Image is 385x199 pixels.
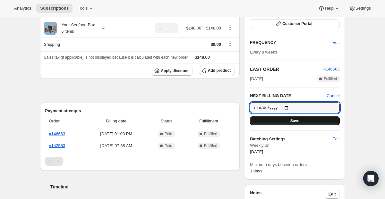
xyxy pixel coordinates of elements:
[325,190,340,199] button: Edit
[78,6,88,11] span: Tools
[45,114,84,128] th: Order
[323,66,340,72] button: #146663
[161,68,189,73] span: Apply discount
[327,93,339,99] button: Cancel
[290,118,299,123] span: Save
[195,55,210,60] span: $148.00
[355,6,371,11] span: Settings
[250,162,339,168] span: Minimum days between orders
[50,184,240,190] h2: Timeline
[314,4,344,13] button: Help
[150,118,183,124] span: Status
[45,157,235,166] nav: Pagination
[45,108,235,114] h2: Payment attempts
[10,4,35,13] button: Analytics
[165,143,172,148] span: Paid
[86,143,147,149] span: [DATE] · 07:58 AM
[250,116,339,125] button: Save
[206,26,221,30] span: $148.00
[250,190,325,199] h3: Notes
[325,6,333,11] span: Help
[332,39,339,46] span: Edit
[250,50,277,54] span: Every 8 weeks
[250,169,262,173] span: 1 days
[210,42,221,47] span: $0.00
[44,22,57,35] img: product img
[186,26,201,30] span: $148.00
[208,68,231,73] span: Add product
[40,37,152,51] th: Shipping
[332,136,339,142] span: Edit
[14,6,31,11] span: Analytics
[250,66,323,72] h2: LAST ORDER
[187,118,231,124] span: Fulfillment
[225,40,235,47] button: Shipping actions
[199,66,235,75] button: Add product
[204,143,217,148] span: Fulfilled
[44,55,189,60] span: Sales tax (if applicable) is not displayed because it is calculated with each new order.
[250,136,332,142] h6: Batching Settings
[40,6,69,11] span: Subscriptions
[282,21,312,26] span: Customer Portal
[74,4,98,13] button: Tools
[62,29,74,34] small: 6 items
[329,134,343,144] button: Edit
[250,19,339,28] button: Customer Portal
[49,131,65,136] a: #146663
[363,171,379,186] div: Open Intercom Messenger
[86,131,147,137] span: [DATE] · 01:03 PM
[204,131,217,137] span: Fulfilled
[165,131,172,137] span: Paid
[250,76,263,82] span: [DATE]
[152,66,193,76] button: Apply discount
[250,93,327,99] h2: NEXT BILLING DATE
[324,76,337,81] span: Fulfilled
[36,4,73,13] button: Subscriptions
[345,4,375,13] button: Settings
[250,142,339,149] span: Weekly on
[49,143,65,148] a: #142553
[323,67,340,71] a: #146663
[86,118,147,124] span: Billing date
[225,24,235,31] button: Product actions
[329,192,336,197] span: Edit
[250,39,332,46] h2: FREQUENCY
[57,22,95,35] div: Your Seafood Box
[329,37,343,48] button: Edit
[250,149,263,154] span: [DATE]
